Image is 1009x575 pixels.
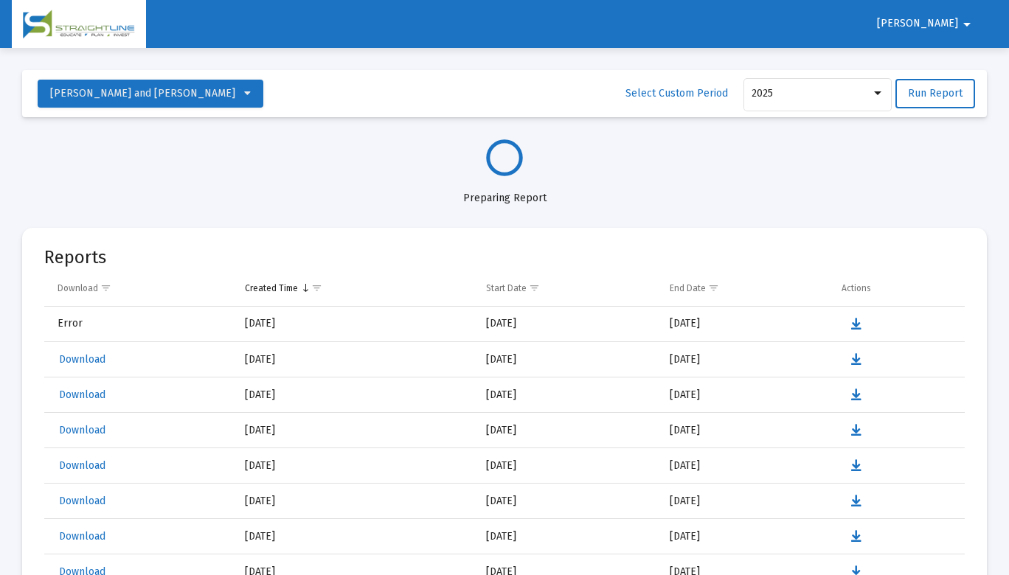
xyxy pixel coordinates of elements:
[235,271,475,306] td: Column Created Time
[23,10,135,39] img: Dashboard
[245,529,465,544] div: [DATE]
[529,282,540,293] span: Show filter options for column 'Start Date'
[476,307,659,342] td: [DATE]
[895,79,975,108] button: Run Report
[44,250,106,265] mat-card-title: Reports
[59,495,105,507] span: Download
[59,424,105,436] span: Download
[670,282,706,294] div: End Date
[659,413,831,448] td: [DATE]
[708,282,719,293] span: Show filter options for column 'End Date'
[877,18,958,30] span: [PERSON_NAME]
[659,484,831,519] td: [DATE]
[476,519,659,554] td: [DATE]
[659,342,831,377] td: [DATE]
[59,459,105,472] span: Download
[245,494,465,509] div: [DATE]
[38,80,263,108] button: [PERSON_NAME] and [PERSON_NAME]
[659,519,831,554] td: [DATE]
[58,282,98,294] div: Download
[245,388,465,402] div: [DATE]
[44,271,235,306] td: Column Download
[476,377,659,413] td: [DATE]
[476,342,659,377] td: [DATE]
[311,282,322,293] span: Show filter options for column 'Created Time'
[842,282,871,294] div: Actions
[659,377,831,413] td: [DATE]
[831,271,965,306] td: Column Actions
[100,282,111,293] span: Show filter options for column 'Download'
[59,388,105,401] span: Download
[958,10,976,39] mat-icon: arrow_drop_down
[625,87,728,100] span: Select Custom Period
[59,530,105,543] span: Download
[476,413,659,448] td: [DATE]
[476,271,659,306] td: Column Start Date
[245,282,298,294] div: Created Time
[58,317,83,330] span: Error
[659,271,831,306] td: Column End Date
[659,307,831,342] td: [DATE]
[859,9,994,38] button: [PERSON_NAME]
[50,87,235,100] span: [PERSON_NAME] and [PERSON_NAME]
[476,484,659,519] td: [DATE]
[908,87,963,100] span: Run Report
[245,316,465,331] div: [DATE]
[22,176,987,206] div: Preparing Report
[245,423,465,438] div: [DATE]
[59,353,105,366] span: Download
[752,87,773,100] span: 2025
[659,448,831,484] td: [DATE]
[245,352,465,367] div: [DATE]
[245,459,465,473] div: [DATE]
[486,282,527,294] div: Start Date
[476,448,659,484] td: [DATE]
